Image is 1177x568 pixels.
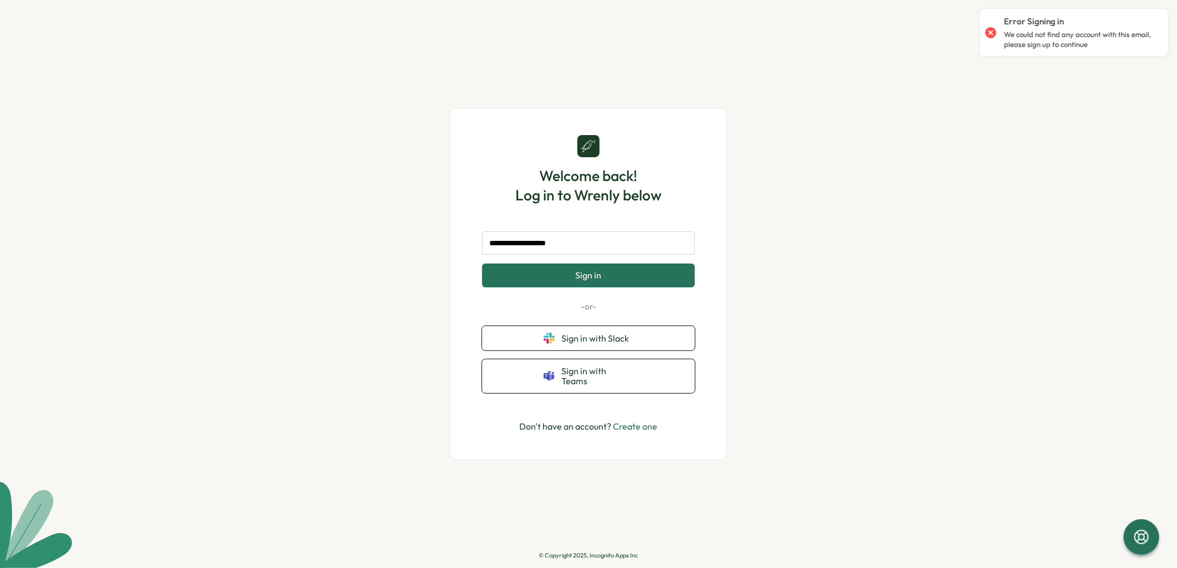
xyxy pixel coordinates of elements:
[482,301,695,313] p: -or-
[561,366,633,386] span: Sign in with Teams
[482,264,695,287] button: Sign in
[1004,30,1157,49] p: We could not find any account with this email, please sign up to continue
[515,166,662,205] h1: Welcome back! Log in to Wrenly below
[539,552,638,559] p: © Copyright 2025, Incognito Apps Inc
[482,359,695,393] button: Sign in with Teams
[520,420,658,433] p: Don't have an account?
[1004,16,1064,28] p: Error Signing in
[482,326,695,350] button: Sign in with Slack
[576,270,602,280] span: Sign in
[561,333,633,343] span: Sign in with Slack
[613,421,658,432] a: Create one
